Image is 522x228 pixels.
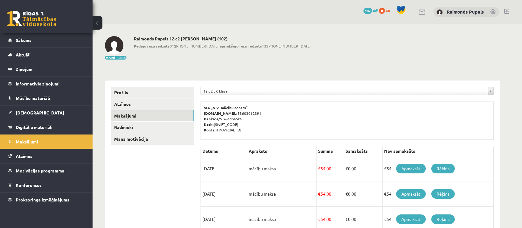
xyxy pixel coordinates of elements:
a: Raimonds Pupels [447,9,484,15]
a: Profils [111,87,194,98]
td: [DATE] [201,181,247,207]
a: Atzīmes [8,149,85,163]
span: € [346,191,348,197]
span: Proktoringa izmēģinājums [16,197,69,202]
th: Datums [201,146,247,156]
a: Apmaksāt [396,189,426,199]
span: € [346,166,348,171]
a: Informatīvie ziņojumi [8,77,85,91]
span: € [346,216,348,222]
td: 54.00 [317,181,344,207]
span: [DEMOGRAPHIC_DATA] [16,110,64,115]
a: Atzīmes [111,98,194,110]
a: Rēķins [431,164,455,173]
b: SIA „V.V. mācību centrs” [204,105,248,110]
th: Summa [317,146,344,156]
legend: Ziņojumi [16,62,85,76]
img: Raimonds Pupels [105,36,123,55]
a: Aktuāli [8,48,85,62]
a: 102 mP [363,8,378,13]
b: Konts: [204,127,216,132]
span: € [318,166,321,171]
span: Aktuāli [16,52,31,57]
legend: Maksājumi [16,135,85,149]
a: Rēķins [431,189,455,199]
span: Sākums [16,37,31,43]
td: 54.00 [317,156,344,181]
span: 01:[PHONE_NUMBER][DATE] 13:[PHONE_NUMBER][DATE] [134,43,311,49]
a: Apmaksāt [396,164,426,173]
b: [DOMAIN_NAME].: [204,111,238,116]
span: 12.c2 JK klase [203,87,485,95]
button: Mainīt bildi [105,56,126,60]
a: Sākums [8,33,85,47]
b: Pēdējo reizi redzēts [134,44,170,48]
td: €54 [382,181,493,207]
img: Raimonds Pupels [437,9,443,15]
span: Atzīmes [16,153,32,159]
td: 0.00 [344,181,382,207]
a: Rēķins [431,214,455,224]
a: Ziņojumi [8,62,85,76]
a: 12.c2 JK klase [201,87,493,95]
td: 0.00 [344,156,382,181]
b: Iepriekšējo reizi redzēts [218,44,262,48]
a: Digitālie materiāli [8,120,85,134]
a: Motivācijas programma [8,164,85,178]
td: mācību maksa [247,156,317,181]
a: Proktoringa izmēģinājums [8,193,85,207]
span: Digitālie materiāli [16,124,52,130]
a: Maksājumi [8,135,85,149]
h2: Raimonds Pupels 12.c2 [PERSON_NAME] (102) [134,36,311,41]
span: 102 [363,8,372,14]
a: [DEMOGRAPHIC_DATA] [8,106,85,120]
th: Apraksts [247,146,317,156]
a: Konferences [8,178,85,192]
b: Kods: [204,122,214,127]
td: mācību maksa [247,181,317,207]
b: Banka: [204,116,216,121]
span: € [318,191,321,197]
a: Mana motivācija [111,133,194,145]
a: 0 xp [379,8,393,13]
span: € [318,216,321,222]
span: 0 [379,8,385,14]
a: Radinieki [111,122,194,133]
legend: Informatīvie ziņojumi [16,77,85,91]
a: Apmaksāt [396,214,426,224]
span: xp [386,8,390,13]
span: mP [373,8,378,13]
td: €54 [382,156,493,181]
span: Mācību materiāli [16,95,50,101]
span: Motivācijas programma [16,168,64,173]
a: Maksājumi [111,110,194,122]
span: Konferences [16,182,42,188]
th: Nav samaksāts [382,146,493,156]
th: Samaksāts [344,146,382,156]
a: Rīgas 1. Tālmācības vidusskola [7,11,56,26]
p: 53603062391 A/S Swedbanka [SWIFT_CODE] [FINANCIAL_ID] [204,105,490,133]
a: Mācību materiāli [8,91,85,105]
td: [DATE] [201,156,247,181]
